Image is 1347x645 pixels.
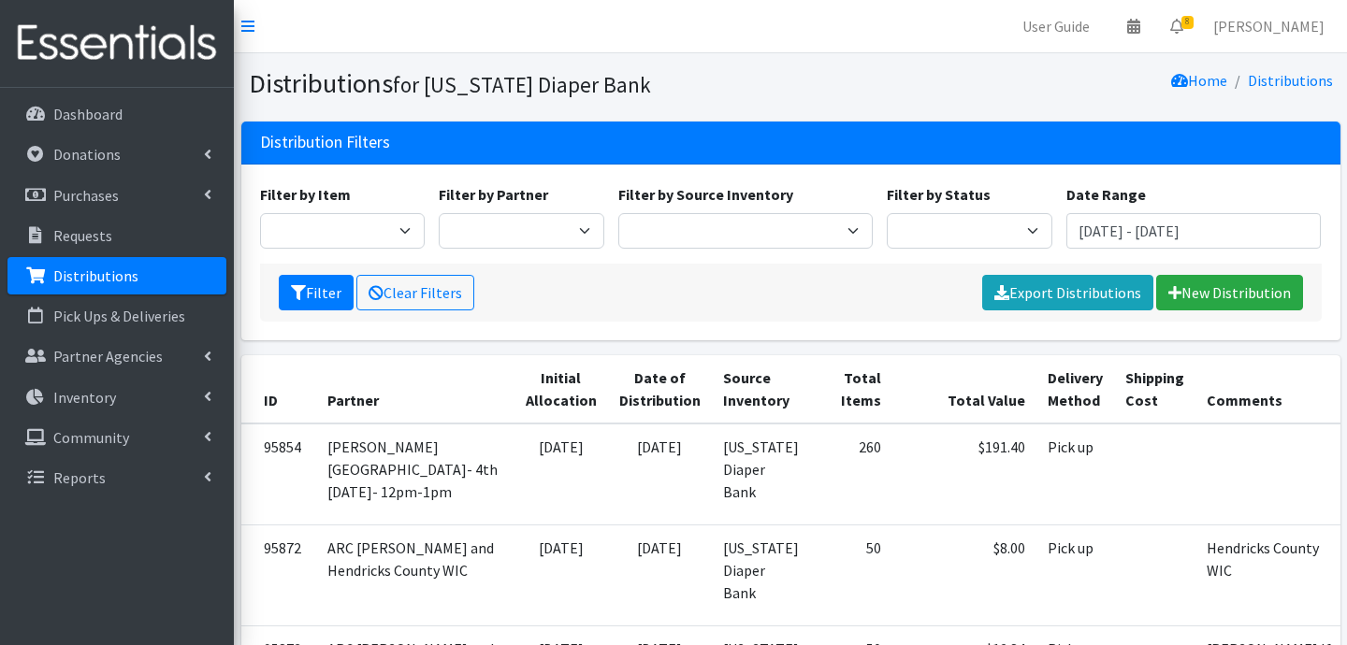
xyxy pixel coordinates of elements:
p: Partner Agencies [53,347,163,365]
a: Pick Ups & Deliveries [7,297,226,335]
a: User Guide [1007,7,1105,45]
label: Filter by Status [887,183,991,206]
th: Date of Distribution [608,355,712,423]
td: [DATE] [608,524,712,625]
td: $8.00 [892,524,1036,625]
p: Dashboard [53,105,123,123]
a: 8 [1155,7,1198,45]
img: HumanEssentials [7,12,226,75]
p: Distributions [53,266,138,285]
a: Inventory [7,379,226,416]
input: January 1, 2011 - December 31, 2011 [1066,213,1322,249]
th: ID [241,355,316,423]
label: Filter by Item [260,183,351,206]
label: Filter by Source Inventory [618,183,793,206]
a: Partner Agencies [7,337,226,375]
td: $191.40 [892,423,1036,525]
p: Reports [53,468,106,487]
th: Total Value [892,355,1036,423]
a: Community [7,419,226,456]
a: Purchases [7,177,226,214]
a: Reports [7,459,226,496]
label: Date Range [1066,183,1146,206]
a: [PERSON_NAME] [1198,7,1340,45]
td: 95854 [241,423,316,525]
td: [US_STATE] Diaper Bank [712,524,810,625]
label: Filter by Partner [439,183,548,206]
small: for [US_STATE] Diaper Bank [393,71,651,98]
td: 95872 [241,524,316,625]
a: Clear Filters [356,275,474,310]
a: Distributions [7,257,226,294]
a: Home [1171,71,1227,90]
a: Export Distributions [982,275,1153,310]
p: Purchases [53,186,119,205]
th: Initial Allocation [514,355,608,423]
th: Total Items [810,355,892,423]
td: Pick up [1036,423,1114,525]
h1: Distributions [249,67,784,100]
p: Requests [53,226,112,245]
p: Community [53,428,129,447]
a: New Distribution [1156,275,1303,310]
button: Filter [279,275,354,310]
td: ARC [PERSON_NAME] and Hendricks County WIC [316,524,514,625]
a: Dashboard [7,95,226,133]
td: Pick up [1036,524,1114,625]
p: Inventory [53,388,116,407]
td: 50 [810,524,892,625]
th: Source Inventory [712,355,810,423]
td: [DATE] [514,524,608,625]
a: Donations [7,136,226,173]
h3: Distribution Filters [260,133,390,152]
th: Partner [316,355,514,423]
td: [DATE] [514,423,608,525]
td: [DATE] [608,423,712,525]
th: Delivery Method [1036,355,1114,423]
td: [PERSON_NAME][GEOGRAPHIC_DATA]- 4th [DATE]- 12pm-1pm [316,423,514,525]
a: Distributions [1248,71,1333,90]
a: Requests [7,217,226,254]
th: Shipping Cost [1114,355,1195,423]
td: 260 [810,423,892,525]
p: Pick Ups & Deliveries [53,307,185,325]
td: [US_STATE] Diaper Bank [712,423,810,525]
span: 8 [1181,16,1194,29]
p: Donations [53,145,121,164]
